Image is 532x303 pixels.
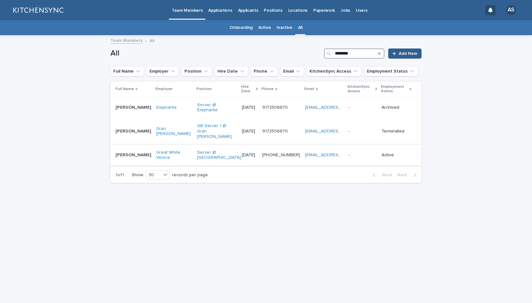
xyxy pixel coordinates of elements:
button: Phone [251,66,278,76]
button: Employer [147,66,179,76]
a: [EMAIL_ADDRESS][DOMAIN_NAME] [305,153,377,157]
a: Team Members [110,36,143,44]
button: Employment Status [364,66,418,76]
div: AS [506,5,516,15]
a: Inactive [276,20,292,35]
p: Show [132,172,143,178]
p: Active [382,152,411,158]
img: lGNCzQTxQVKGkIr0XjOy [13,4,63,16]
p: records per page [172,172,208,178]
p: Phone [262,86,274,93]
p: Paul Revesz [116,127,152,134]
p: Full Name [116,86,134,93]
p: [DATE] [242,152,257,158]
p: Employer [156,86,173,93]
p: [DATE] [242,129,257,134]
a: Gran [PERSON_NAME] [156,126,192,137]
button: KitchenSync Access [307,66,362,76]
tr: [PERSON_NAME][PERSON_NAME] Great White Venice Server @ [GEOGRAPHIC_DATA] [DATE][PHONE_NUMBER]‬ [E... [110,145,422,166]
a: 9172506870 [262,105,288,110]
span: Back [378,173,392,177]
p: Archived [382,105,411,110]
tr: [PERSON_NAME][PERSON_NAME] Gran [PERSON_NAME] GB Server 1 @ Gran [PERSON_NAME] [DATE]9172506870 [... [110,118,422,145]
a: Add New [388,48,422,59]
button: Full Name [110,66,144,76]
p: Paul Revesz [116,104,152,110]
a: Active [258,20,271,35]
a: Elephante [156,105,177,110]
a: All [298,20,303,35]
input: Search [324,48,384,59]
span: Add New [399,51,417,56]
a: Server @ Elephante [197,102,237,113]
p: KitchenSync Access [348,83,374,95]
p: Position [196,86,212,93]
p: - [348,129,376,134]
p: - [348,105,376,110]
a: [EMAIL_ADDRESS][DOMAIN_NAME] [305,105,377,110]
button: Email [280,66,304,76]
button: Hire Date [215,66,248,76]
a: 9172506870 [262,129,288,133]
button: Back [368,172,395,178]
a: [EMAIL_ADDRESS][DOMAIN_NAME] [305,129,377,133]
a: Server @ [GEOGRAPHIC_DATA] [197,150,241,161]
p: Paul Revesz [116,151,152,158]
p: [DATE] [242,105,257,110]
p: Hire Date [241,83,254,95]
p: 1 of 1 [110,167,129,183]
div: 30 [146,172,161,178]
button: Next [395,172,422,178]
span: Next [397,173,411,177]
p: - [348,152,376,158]
a: Great White Venice [156,150,192,161]
p: Email [304,86,314,93]
p: Employment Status [381,83,408,95]
button: Position [182,66,212,76]
a: GB Server 1 @ Gran [PERSON_NAME] [197,123,237,139]
tr: [PERSON_NAME][PERSON_NAME] Elephante Server @ Elephante [DATE]9172506870 [EMAIL_ADDRESS][DOMAIN_N... [110,97,422,118]
a: [PHONE_NUMBER]‬ [262,153,300,157]
p: All [150,37,154,44]
p: Terminated [382,129,411,134]
h1: All [110,49,322,58]
a: Onboarding [229,20,253,35]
